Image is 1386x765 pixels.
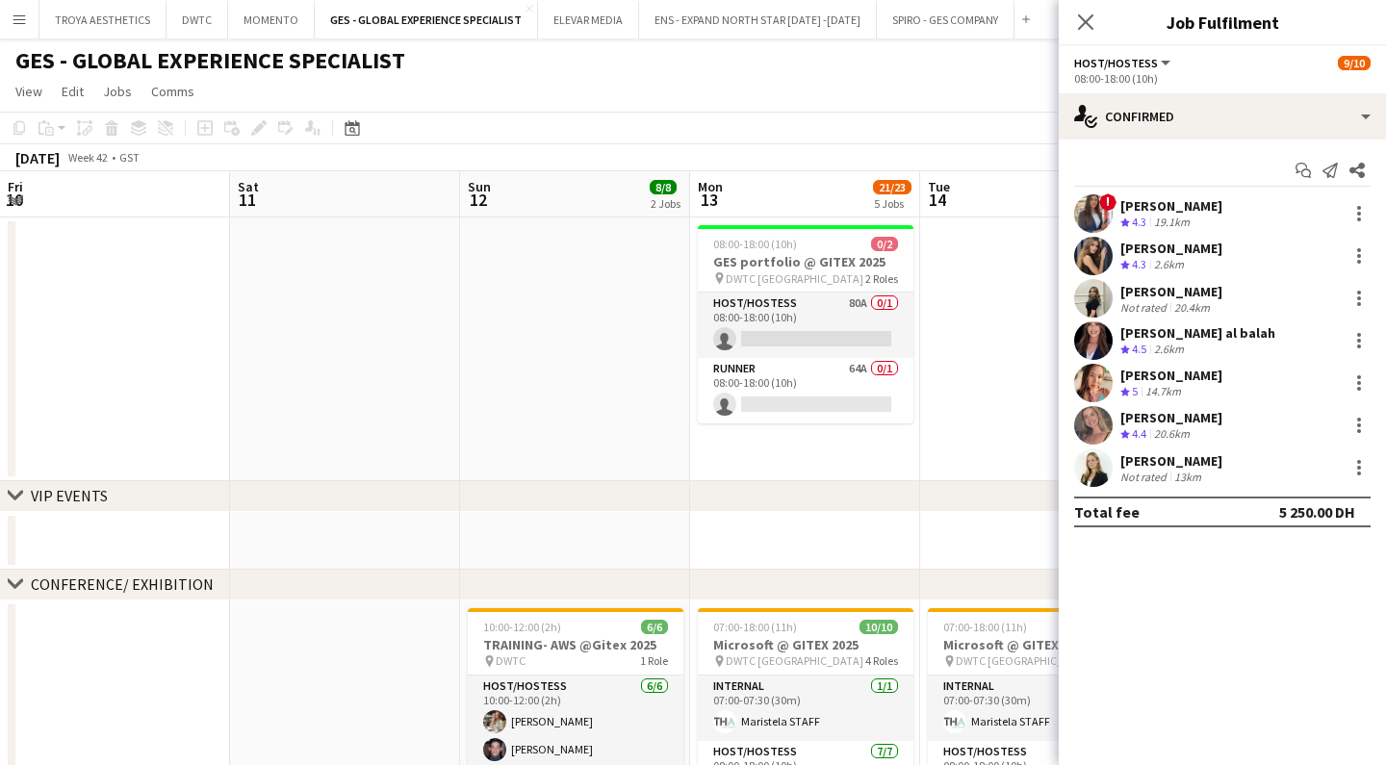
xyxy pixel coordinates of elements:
h3: Job Fulfilment [1059,10,1386,35]
span: 6/6 [641,620,668,634]
span: Sun [468,178,491,195]
span: Jobs [103,83,132,100]
span: 12 [465,189,491,211]
div: 2.6km [1150,257,1188,273]
div: 5 Jobs [874,196,911,211]
app-card-role: Internal1/107:00-07:30 (30m)Maristela STAFF [698,676,913,741]
a: Comms [143,79,202,104]
h3: Microsoft @ GITEX 2025 [698,636,913,653]
span: 07:00-18:00 (11h) [943,620,1027,634]
span: Comms [151,83,194,100]
span: Sat [238,178,259,195]
h1: GES - GLOBAL EXPERIENCE SPECIALIST [15,46,405,75]
div: VIP EVENTS [31,486,108,505]
div: 14.7km [1142,384,1185,400]
button: DWTC [167,1,228,38]
span: ! [1099,193,1116,211]
div: [PERSON_NAME] [1120,367,1222,384]
span: 10/10 [860,620,898,634]
button: GES - GLOBAL EXPERIENCE SPECIALIST [315,1,538,38]
div: 08:00-18:00 (10h) [1074,71,1371,86]
span: 07:00-18:00 (11h) [713,620,797,634]
span: Week 42 [64,150,112,165]
span: 13 [695,189,723,211]
button: ELEVAR MEDIA [538,1,639,38]
h3: TRAINING- AWS @Gitex 2025 [468,636,683,653]
a: View [8,79,50,104]
app-card-role: Host/Hostess80A0/108:00-18:00 (10h) [698,293,913,358]
span: Mon [698,178,723,195]
span: 4 Roles [865,653,898,668]
div: [DATE] [15,148,60,167]
div: 20.4km [1170,300,1214,315]
span: Edit [62,83,84,100]
span: Host/Hostess [1074,56,1158,70]
span: 0/2 [871,237,898,251]
div: Not rated [1120,470,1170,484]
span: 11 [235,189,259,211]
span: Fri [8,178,23,195]
span: DWTC [GEOGRAPHIC_DATA] [956,653,1093,668]
app-card-role: Internal1/107:00-07:30 (30m)Maristela STAFF [928,676,1143,741]
span: View [15,83,42,100]
span: 21/23 [873,180,911,194]
span: 10 [5,189,23,211]
span: 4.3 [1132,257,1146,271]
div: Not rated [1120,300,1170,315]
button: Host/Hostess [1074,56,1173,70]
span: DWTC [496,653,526,668]
div: 19.1km [1150,215,1193,231]
span: 2 Roles [865,271,898,286]
app-card-role: Runner64A0/108:00-18:00 (10h) [698,358,913,423]
button: ENS - EXPAND NORTH STAR [DATE] -[DATE] [639,1,877,38]
div: [PERSON_NAME] [1120,197,1222,215]
div: [PERSON_NAME] [1120,452,1222,470]
div: 13km [1170,470,1205,484]
div: 5 250.00 DH [1279,502,1355,522]
span: 4.3 [1132,215,1146,229]
button: SPIRO - GES COMPANY [877,1,1014,38]
span: 14 [925,189,950,211]
div: [PERSON_NAME] al balah [1120,324,1275,342]
div: [PERSON_NAME] [1120,283,1222,300]
span: 4.4 [1132,426,1146,441]
div: Confirmed [1059,93,1386,140]
span: DWTC [GEOGRAPHIC_DATA] [726,271,863,286]
span: 4.5 [1132,342,1146,356]
span: 10:00-12:00 (2h) [483,620,561,634]
span: 9/10 [1338,56,1371,70]
div: GST [119,150,140,165]
div: 2.6km [1150,342,1188,358]
div: [PERSON_NAME] [1120,409,1222,426]
div: 2 Jobs [651,196,680,211]
button: MOMENTO [228,1,315,38]
div: [PERSON_NAME] [1120,240,1222,257]
div: Total fee [1074,502,1140,522]
span: 08:00-18:00 (10h) [713,237,797,251]
a: Edit [54,79,91,104]
h3: GES portfolio @ GITEX 2025 [698,253,913,270]
span: DWTC [GEOGRAPHIC_DATA] [726,653,863,668]
div: 20.6km [1150,426,1193,443]
button: TROYA AESTHETICS [39,1,167,38]
div: CONFERENCE/ EXHIBITION [31,574,214,594]
a: Jobs [95,79,140,104]
h3: Microsoft @ GITEX 2025 [928,636,1143,653]
span: Tue [928,178,950,195]
span: 5 [1132,384,1138,398]
span: 1 Role [640,653,668,668]
app-job-card: 08:00-18:00 (10h)0/2GES portfolio @ GITEX 2025 DWTC [GEOGRAPHIC_DATA]2 RolesHost/Hostess80A0/108:... [698,225,913,423]
span: 8/8 [650,180,677,194]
